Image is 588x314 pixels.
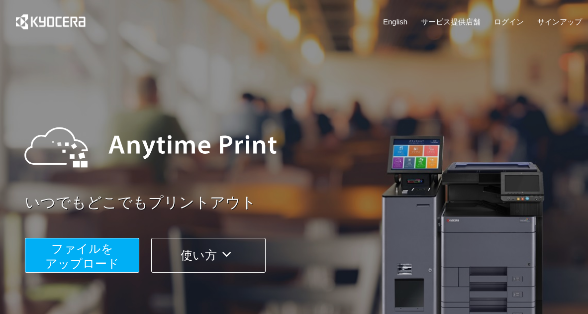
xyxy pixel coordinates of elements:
[421,16,481,27] a: サービス提供店舗
[25,192,588,213] a: いつでもどこでもプリントアウト
[25,238,139,273] button: ファイルを​​アップロード
[151,238,266,273] button: 使い方
[494,16,524,27] a: ログイン
[45,242,119,270] span: ファイルを ​​アップロード
[383,16,407,27] a: English
[537,16,582,27] a: サインアップ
